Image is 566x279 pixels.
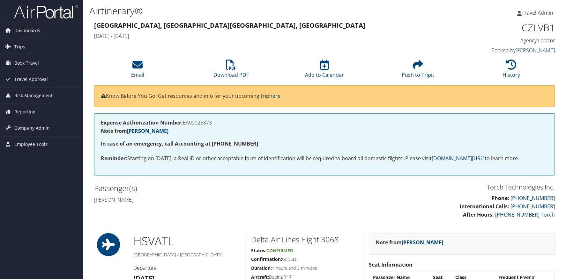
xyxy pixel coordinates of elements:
strong: Reminder: [101,155,127,162]
a: Travel Admin [517,3,560,22]
strong: International Calls: [460,203,509,210]
a: History [503,63,520,78]
img: airportal-logo.png [14,4,78,19]
h3: Torch Technologies Inc. [329,183,555,192]
a: Push to Tripit [402,63,434,78]
a: Email [131,63,144,78]
span: Reporting [14,104,35,120]
span: Company Admin [14,120,50,136]
a: [PERSON_NAME] [402,239,443,246]
h4: [PERSON_NAME] [94,196,320,203]
strong: [GEOGRAPHIC_DATA], [GEOGRAPHIC_DATA] [GEOGRAPHIC_DATA], [GEOGRAPHIC_DATA] [94,21,365,30]
span: Travel Admin [522,9,553,16]
span: Risk Management [14,88,53,104]
span: Confirmed [266,247,293,254]
span: Book Travel [14,55,39,71]
strong: After Hours: [463,211,494,218]
h1: CZLVB1 [447,21,555,34]
a: Download PDF [213,63,249,78]
strong: Phone: [491,195,509,202]
h5: GE55LH [251,256,359,262]
span: Trips [14,39,25,55]
strong: Seat Information [369,261,413,268]
a: [PHONE_NUMBER] [510,195,555,202]
h4: Agency Locator [447,37,555,44]
a: Add to Calendar [305,63,344,78]
strong: Confirmation: [251,256,282,262]
h2: Delta Air Lines Flight 3068 [251,234,359,245]
h1: Airtinerary® [89,4,403,18]
a: [PERSON_NAME] [127,127,168,134]
strong: Status: [251,247,266,254]
h2: Passenger(s) [94,183,320,194]
a: [PERSON_NAME] [516,47,555,54]
a: [PHONE_NUMBER] [510,203,555,210]
h4: [DATE] - [DATE] [94,32,437,39]
h4: Booked by [447,47,555,54]
a: [DOMAIN_NAME][URL] [432,155,485,162]
h5: 1 hours and 3 minutes [251,265,359,271]
strong: Duration: [251,265,272,271]
p: Know Before You Go: Get resources and info for your upcoming trip [101,92,548,100]
p: Starting on [DATE], a Real ID or other acceptable form of identification will be required to boar... [101,154,548,163]
span: Travel Approval [14,71,48,87]
span: Employee Tools [14,136,48,152]
strong: Expense Authorization Number: [101,119,183,126]
h1: HSV ATL [133,233,242,249]
a: here [269,92,280,99]
h5: [GEOGRAPHIC_DATA] / [GEOGRAPHIC_DATA] [133,252,242,258]
strong: In case of an emergency, call Accounting at [PHONE_NUMBER] [101,140,258,147]
strong: Note from [101,127,168,134]
a: [PHONE_NUMBER] Torch [495,211,555,218]
h4: EA00026873 [101,120,548,125]
h4: Departure [133,264,242,271]
span: Dashboards [14,23,40,39]
strong: Note from [376,239,443,246]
